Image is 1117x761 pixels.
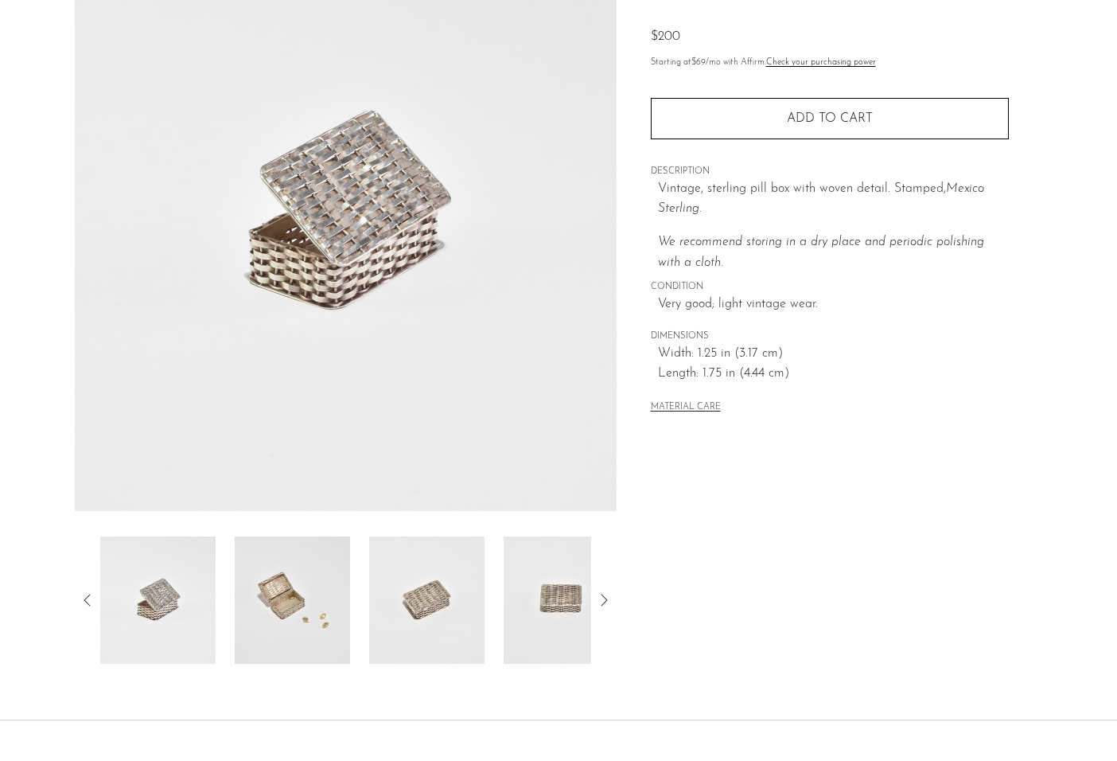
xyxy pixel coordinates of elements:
img: Woven Sterling Pill Box [369,537,485,664]
span: $200 [651,30,680,43]
a: Check your purchasing power - Learn more about Affirm Financing (opens in modal) [766,58,876,67]
span: Very good; light vintage wear. [658,295,1009,315]
button: MATERIAL CARE [651,402,721,414]
span: Length: 1.75 in (4.44 cm) [658,364,1009,384]
img: Woven Sterling Pill Box [100,537,216,664]
span: Width: 1.25 in (3.17 cm) [658,344,1009,365]
img: Woven Sterling Pill Box [504,537,619,664]
i: We recommend storing in a dry place and periodic polishing with a cloth. [658,236,984,269]
span: Add to cart [787,112,873,125]
p: Starting at /mo with Affirm. [651,56,1009,70]
p: Vintage, sterling pill box with woven detail. Stamped, . [658,179,1009,220]
span: DIMENSIONS [651,330,1009,344]
span: DESCRIPTION [651,165,1009,179]
span: CONDITION [651,280,1009,295]
span: $69 [691,58,706,67]
img: Woven Sterling Pill Box [235,537,350,664]
button: Add to cart [651,98,1009,139]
